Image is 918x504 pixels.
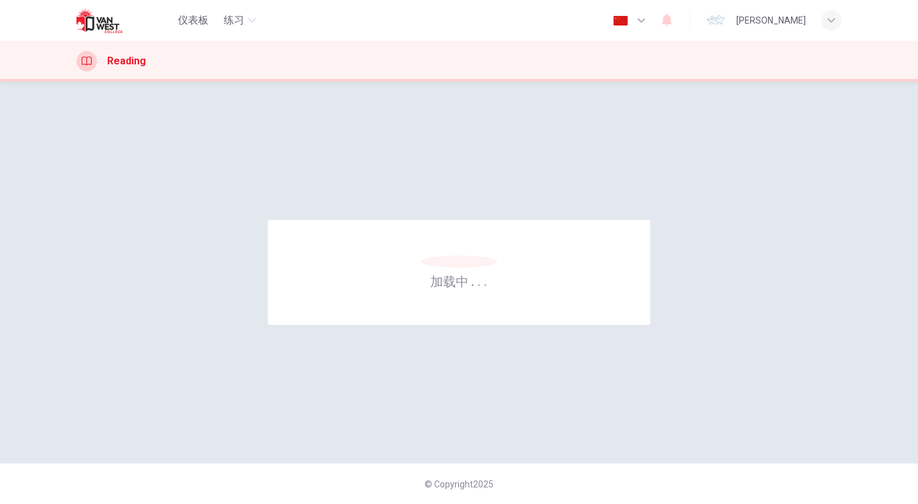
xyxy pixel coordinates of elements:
h1: Reading [107,54,146,69]
img: zh [613,16,629,25]
button: 仪表板 [173,9,214,32]
a: Van West logo [76,8,173,33]
button: 练习 [219,9,261,32]
img: Van West logo [76,8,143,33]
span: © Copyright 2025 [425,479,493,489]
span: 仪表板 [178,13,208,28]
span: 练习 [224,13,244,28]
h6: . [477,270,481,291]
div: [PERSON_NAME] [736,13,806,28]
h6: 加载中 [430,273,488,289]
img: Profile picture [706,10,726,31]
h6: . [470,270,475,291]
h6: . [483,270,488,291]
